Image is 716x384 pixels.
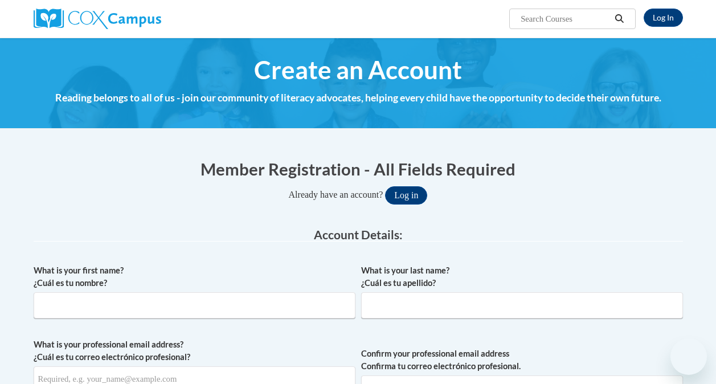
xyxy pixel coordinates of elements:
label: What is your professional email address? ¿Cuál es tu correo electrónico profesional? [34,338,355,363]
input: Metadata input [361,292,683,318]
iframe: Button to launch messaging window [670,338,707,375]
span: Already have an account? [289,190,383,199]
button: Log in [385,186,427,205]
h1: Member Registration - All Fields Required [34,157,683,181]
input: Metadata input [34,292,355,318]
button: Search [611,12,628,26]
span: Create an Account [254,55,462,85]
a: Log In [644,9,683,27]
label: What is your first name? ¿Cuál es tu nombre? [34,264,355,289]
input: Search Courses [519,12,611,26]
img: Cox Campus [34,9,161,29]
h4: Reading belongs to all of us - join our community of literacy advocates, helping every child have... [34,91,683,105]
span: Account Details: [314,227,403,242]
label: Confirm your professional email address Confirma tu correo electrónico profesional. [361,348,683,373]
label: What is your last name? ¿Cuál es tu apellido? [361,264,683,289]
